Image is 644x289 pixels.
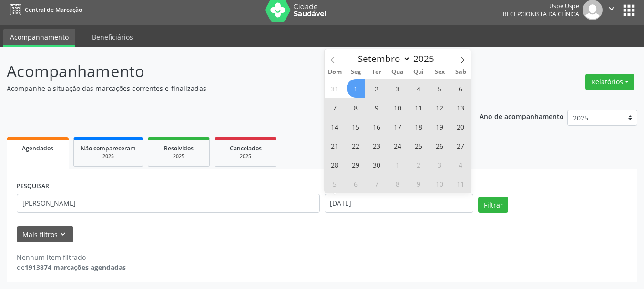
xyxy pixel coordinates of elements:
span: Setembro 30, 2025 [368,155,386,174]
span: Outubro 10, 2025 [430,174,449,193]
span: Sáb [450,69,471,75]
span: Setembro 14, 2025 [326,117,344,136]
span: Sex [429,69,450,75]
span: Qui [408,69,429,75]
div: Uspe Uspe [503,2,579,10]
span: Setembro 2, 2025 [368,79,386,98]
span: Setembro 16, 2025 [368,117,386,136]
span: Central de Marcação [25,6,82,14]
input: Nome, código do beneficiário ou CPF [17,194,320,213]
span: Setembro 8, 2025 [347,98,365,117]
span: Setembro 28, 2025 [326,155,344,174]
div: 2025 [81,153,136,160]
span: Setembro 10, 2025 [388,98,407,117]
div: Nenhum item filtrado [17,252,126,262]
span: Setembro 20, 2025 [451,117,470,136]
span: Setembro 19, 2025 [430,117,449,136]
span: Setembro 18, 2025 [409,117,428,136]
div: de [17,262,126,272]
span: Outubro 8, 2025 [388,174,407,193]
span: Qua [387,69,408,75]
span: Setembro 3, 2025 [388,79,407,98]
span: Setembro 25, 2025 [409,136,428,155]
input: Selecione um intervalo [325,194,474,213]
a: Beneficiários [85,29,140,45]
p: Acompanhamento [7,60,448,83]
span: Outubro 4, 2025 [451,155,470,174]
span: Outubro 1, 2025 [388,155,407,174]
span: Agendados [22,144,53,152]
span: Agosto 31, 2025 [326,79,344,98]
span: Não compareceram [81,144,136,152]
button: Relatórios [585,74,634,90]
span: Setembro 24, 2025 [388,136,407,155]
span: Setembro 15, 2025 [347,117,365,136]
span: Setembro 26, 2025 [430,136,449,155]
span: Setembro 22, 2025 [347,136,365,155]
div: 2025 [222,153,269,160]
button: Filtrar [478,197,508,213]
span: Resolvidos [164,144,194,152]
span: Outubro 3, 2025 [430,155,449,174]
span: Setembro 7, 2025 [326,98,344,117]
span: Outubro 11, 2025 [451,174,470,193]
span: Ter [366,69,387,75]
span: Outubro 9, 2025 [409,174,428,193]
strong: 1913874 marcações agendadas [25,263,126,272]
span: Recepcionista da clínica [503,10,579,18]
span: Cancelados [230,144,262,152]
button: Mais filtroskeyboard_arrow_down [17,226,73,243]
input: Year [410,52,442,65]
i: keyboard_arrow_down [58,229,68,239]
a: Acompanhamento [3,29,75,47]
i:  [606,3,617,14]
button: apps [621,2,637,19]
span: Outubro 6, 2025 [347,174,365,193]
span: Seg [345,69,366,75]
a: Central de Marcação [7,2,82,18]
span: Setembro 29, 2025 [347,155,365,174]
span: Outubro 2, 2025 [409,155,428,174]
span: Setembro 1, 2025 [347,79,365,98]
span: Setembro 13, 2025 [451,98,470,117]
span: Outubro 7, 2025 [368,174,386,193]
span: Setembro 12, 2025 [430,98,449,117]
span: Setembro 5, 2025 [430,79,449,98]
span: Setembro 27, 2025 [451,136,470,155]
span: Setembro 4, 2025 [409,79,428,98]
p: Ano de acompanhamento [480,110,564,122]
select: Month [354,52,411,65]
div: 2025 [155,153,203,160]
span: Setembro 6, 2025 [451,79,470,98]
span: Setembro 11, 2025 [409,98,428,117]
span: Outubro 5, 2025 [326,174,344,193]
span: Setembro 21, 2025 [326,136,344,155]
span: Dom [325,69,346,75]
span: Setembro 23, 2025 [368,136,386,155]
label: PESQUISAR [17,179,49,194]
span: Setembro 17, 2025 [388,117,407,136]
p: Acompanhe a situação das marcações correntes e finalizadas [7,83,448,93]
span: Setembro 9, 2025 [368,98,386,117]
